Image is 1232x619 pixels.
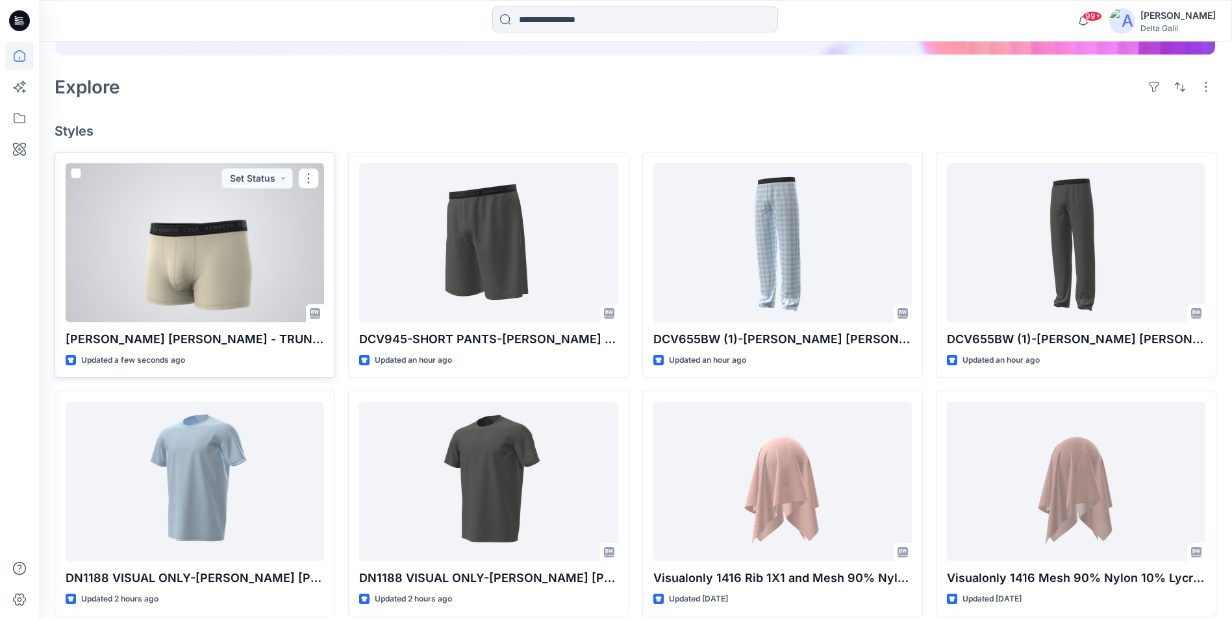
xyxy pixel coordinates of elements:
[653,330,912,348] p: DCV655BW (1)-[PERSON_NAME] [PERSON_NAME] SLEEPWEAR long pants MODAL SS27
[653,402,912,561] a: Visualonly 1416 Rib 1X1 and Mesh 90% Nylon 10% Lycra 115g
[1140,23,1216,33] div: Delta Galil
[1109,8,1135,34] img: avatar
[653,163,912,322] a: DCV655BW (1)-KENNETH COLE SLEEPWEAR long pants MODAL SS27
[359,569,618,587] p: DN1188 VISUAL ONLY-[PERSON_NAME] [PERSON_NAME] 100% COTTON _SLEEPWEAR-SHORT SS27
[962,592,1022,606] p: Updated [DATE]
[1083,11,1102,21] span: 99+
[359,402,618,561] a: DN1188 VISUAL ONLY-KENNETH COLE 100% COTTON _SLEEPWEAR-SHORT SS27
[962,354,1040,367] p: Updated an hour ago
[947,163,1205,322] a: DCV655BW (1)-KENNETH COLE SLEEPWEAR long pants COTTON SS27
[947,569,1205,587] p: Visualonly 1416 Mesh 90% Nylon 10% Lycra 115g
[66,402,324,561] a: DN1188 VISUAL ONLY-KENNETH COLE MODAL _SLEEPWEAR-SHORT SS27
[55,123,1216,139] h4: Styles
[669,354,746,367] p: Updated an hour ago
[81,592,158,606] p: Updated 2 hours ago
[66,569,324,587] p: DN1188 VISUAL ONLY-[PERSON_NAME] [PERSON_NAME] MODAL _SLEEPWEAR-SHORT SS27
[669,592,728,606] p: Updated [DATE]
[359,330,618,348] p: DCV945-SHORT PANTS-[PERSON_NAME] -SLEEPWEAR SS27
[55,77,120,97] h2: Explore
[66,163,324,322] a: KENNETH COLE - TRUNK - COTTON STRETCH SS27
[81,354,185,367] p: Updated a few seconds ago
[66,330,324,348] p: [PERSON_NAME] [PERSON_NAME] - TRUNK - COTTON STRETCH SS27
[1140,8,1216,23] div: [PERSON_NAME]
[375,592,452,606] p: Updated 2 hours ago
[653,569,912,587] p: Visualonly 1416 Rib 1X1 and Mesh 90% Nylon 10% Lycra 115g
[947,402,1205,561] a: Visualonly 1416 Mesh 90% Nylon 10% Lycra 115g
[375,354,452,367] p: Updated an hour ago
[947,330,1205,348] p: DCV655BW (1)-[PERSON_NAME] [PERSON_NAME] SLEEPWEAR long pants COTTON SS27
[359,163,618,322] a: DCV945-SHORT PANTS-KENNETH COLE - Cotton -SLEEPWEAR SS27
